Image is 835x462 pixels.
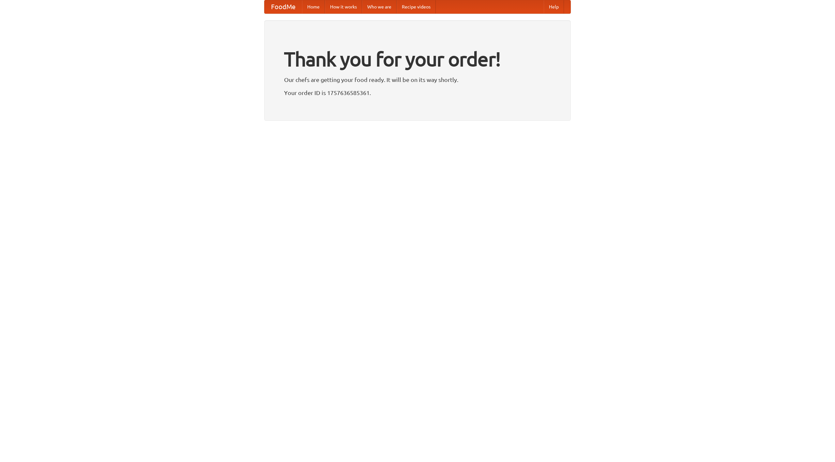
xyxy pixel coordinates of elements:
a: Who we are [362,0,397,13]
a: Home [302,0,325,13]
p: Our chefs are getting your food ready. It will be on its way shortly. [284,75,551,85]
a: Help [544,0,564,13]
a: How it works [325,0,362,13]
a: Recipe videos [397,0,436,13]
a: FoodMe [265,0,302,13]
h1: Thank you for your order! [284,43,551,75]
p: Your order ID is 1757636585361. [284,88,551,98]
